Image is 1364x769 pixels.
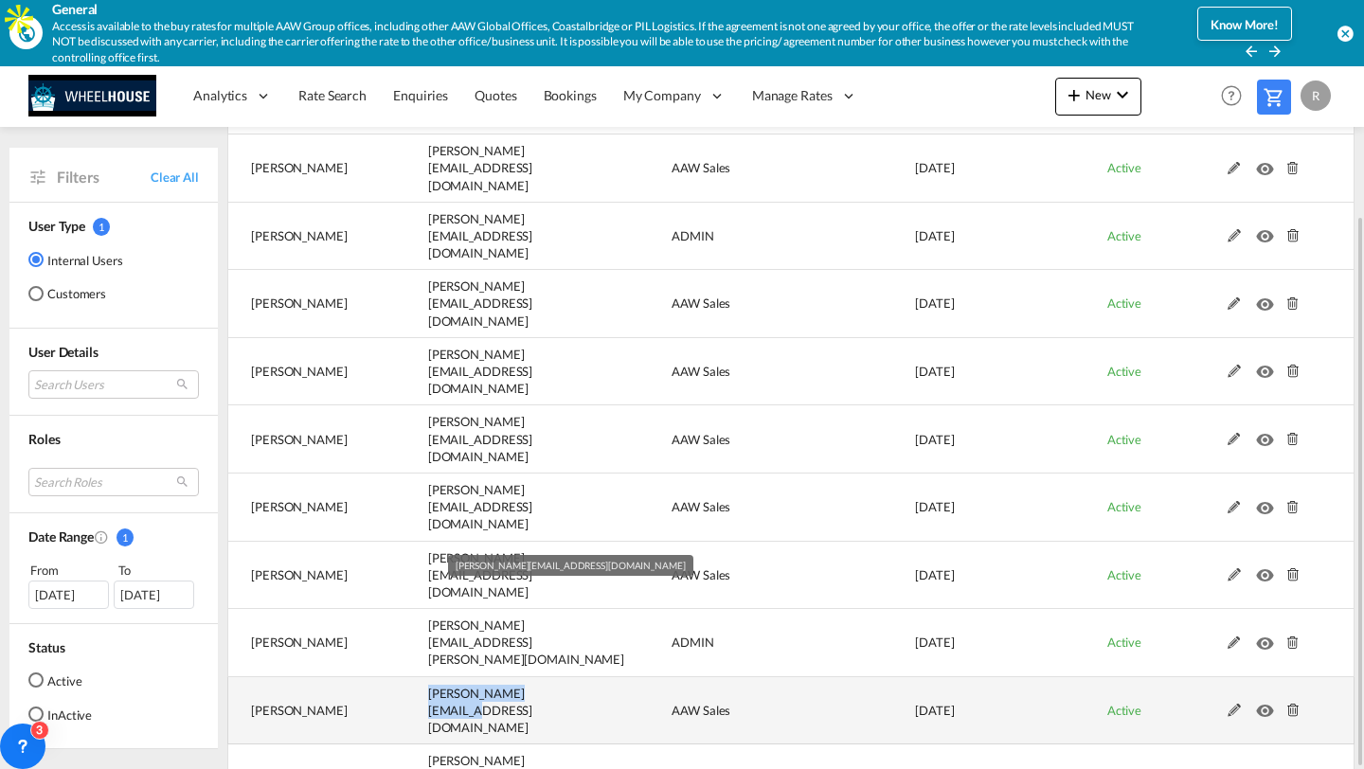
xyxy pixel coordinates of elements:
md-icon: icon-eye [1256,293,1281,306]
button: icon-plus 400-fgNewicon-chevron-down [1055,78,1141,116]
span: [PERSON_NAME][EMAIL_ADDRESS][DOMAIN_NAME] [428,414,533,463]
span: AAW Sales [672,567,730,582]
span: [DATE] [915,499,954,514]
span: AAW Sales [672,160,730,175]
span: [PERSON_NAME] [251,364,348,379]
span: [DATE] [915,160,954,175]
div: Analytics [180,64,285,126]
td: 2025-03-20 [868,609,1059,677]
span: Date Range [28,528,94,545]
span: [PERSON_NAME] [251,228,348,243]
md-icon: icon-arrow-right [1266,43,1283,60]
span: [PERSON_NAME] [251,160,348,175]
td: b.francis@aaw.com.au [381,542,624,610]
div: Manage Rates [739,64,870,126]
span: [PERSON_NAME][EMAIL_ADDRESS][DOMAIN_NAME] [456,560,686,571]
md-icon: icon-chevron-down [1111,83,1134,106]
td: 2025-09-02 [868,134,1059,203]
td: Saranya K [227,609,381,677]
td: a.carnelio@aaw.com.au [381,677,624,745]
td: Aleeta Carnelio [227,677,381,745]
span: [PERSON_NAME][EMAIL_ADDRESS][DOMAIN_NAME] [428,211,533,260]
md-radio-button: Internal Users [28,250,123,269]
md-icon: icon-eye [1256,496,1281,510]
td: Bradley Francis [227,542,381,610]
span: Active [1107,703,1141,718]
span: [DATE] [915,432,954,447]
a: Bookings [530,64,610,126]
td: m.kallas@aaw.com.au [381,134,624,203]
span: AAW Sales [672,499,730,514]
span: ADMIN [672,228,714,243]
span: Active [1107,228,1141,243]
td: 2025-06-16 [868,338,1059,406]
span: [DATE] [915,567,954,582]
span: New [1063,87,1134,102]
td: saranya.kothandan@freghtify.com [381,609,624,677]
td: Marwan Kallas [227,134,381,203]
md-icon: icon-eye [1256,428,1281,441]
md-icon: icon-eye [1256,563,1281,577]
td: 2025-05-12 [868,405,1059,474]
td: AAW Sales [624,542,868,610]
span: [PERSON_NAME][EMAIL_ADDRESS][DOMAIN_NAME] [428,482,533,531]
button: icon-arrow-left [1243,42,1265,60]
span: Active [1107,364,1141,379]
span: [PERSON_NAME] [251,499,348,514]
span: User Details [28,344,99,360]
span: Quotes [475,87,516,103]
md-icon: icon-arrow-left [1243,43,1260,60]
span: Manage Rates [752,86,833,105]
md-icon: icon-eye [1256,360,1281,373]
a: Quotes [461,64,529,126]
td: ADMIN [624,609,868,677]
span: [PERSON_NAME][EMAIL_ADDRESS][DOMAIN_NAME] [428,143,533,192]
span: Roles [28,431,61,447]
td: 2025-03-21 [868,474,1059,542]
a: Enquiries [380,64,461,126]
md-icon: icon-eye [1256,699,1281,712]
td: 2025-03-21 [868,542,1059,610]
td: Esther Cheng [227,203,381,271]
div: [DATE] [114,581,194,609]
span: [PERSON_NAME] [251,635,348,650]
span: ADMIN [672,635,714,650]
td: Leah Purvis [227,474,381,542]
span: Bookings [544,87,597,103]
td: e.cheng@aaw.com.au [381,203,624,271]
span: [PERSON_NAME][EMAIL_ADDRESS][DOMAIN_NAME] [428,278,533,328]
div: From [28,561,112,580]
td: AAW Sales [624,474,868,542]
td: 2025-03-14 [868,677,1059,745]
md-radio-button: Customers [28,284,123,303]
img: 186c01200b8911efbb3e93c29cf9ca86.jpg [28,75,156,117]
span: Rate Search [298,87,367,103]
td: Lina Emelianova [227,270,381,338]
span: [PERSON_NAME] [251,703,348,718]
span: Help [1215,80,1247,112]
span: [PERSON_NAME][EMAIL_ADDRESS][PERSON_NAME][DOMAIN_NAME] [428,617,624,667]
span: AAW Sales [672,432,730,447]
md-icon: Created On [94,529,109,545]
td: s.headley@aaw.com.au [381,338,624,406]
td: 2025-07-29 [868,203,1059,271]
td: AAW Sales [624,677,868,745]
span: [PERSON_NAME][EMAIL_ADDRESS][DOMAIN_NAME] [428,550,533,599]
td: AAW Sales [624,405,868,474]
span: [DATE] [915,295,954,311]
td: ADMIN [624,203,868,271]
td: l.emelianova@aaw.com.au [381,270,624,338]
td: l.purvis@aaw.co.nz [381,474,624,542]
span: From To [DATE][DATE] [28,561,199,608]
span: [DATE] [915,364,954,379]
span: [PERSON_NAME][EMAIL_ADDRESS][DOMAIN_NAME] [428,347,533,396]
td: Simon Headley [227,338,381,406]
span: [DATE] [915,228,954,243]
span: Enquiries [393,87,448,103]
td: AAW Sales [624,134,868,203]
span: AAW Sales [672,364,730,379]
md-radio-button: Active [28,671,92,689]
md-icon: icon-eye [1256,157,1281,170]
span: AAW Sales [672,295,730,311]
span: 1 [93,218,110,236]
